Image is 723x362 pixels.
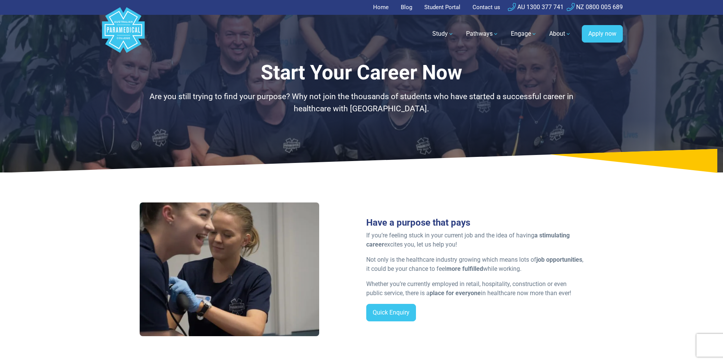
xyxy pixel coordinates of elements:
[430,289,481,297] strong: place for everyone
[140,91,584,115] p: Are you still trying to find your purpose? Why not join the thousands of students who have starte...
[506,23,542,44] a: Engage
[508,3,564,11] a: AU 1300 377 741
[366,231,584,249] p: If you’re feeling stuck in your current job and the idea of having excites you, let us help you!
[446,265,483,272] strong: more fulfilled
[462,23,503,44] a: Pathways
[366,255,584,273] p: Not only is the healthcare industry growing which means lots of , it could be your chance to feel...
[366,280,584,298] p: Whether you’re currently employed in retail, hospitality, construction or even public service, th...
[101,15,146,53] a: Australian Paramedical College
[366,217,584,228] h3: Have a purpose that pays
[582,25,623,43] a: Apply now
[567,3,623,11] a: NZ 0800 005 689
[545,23,576,44] a: About
[140,61,584,85] h1: Start Your Career Now
[536,256,582,263] strong: job opportunities
[428,23,458,44] a: Study
[366,304,416,321] a: Quick Enquiry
